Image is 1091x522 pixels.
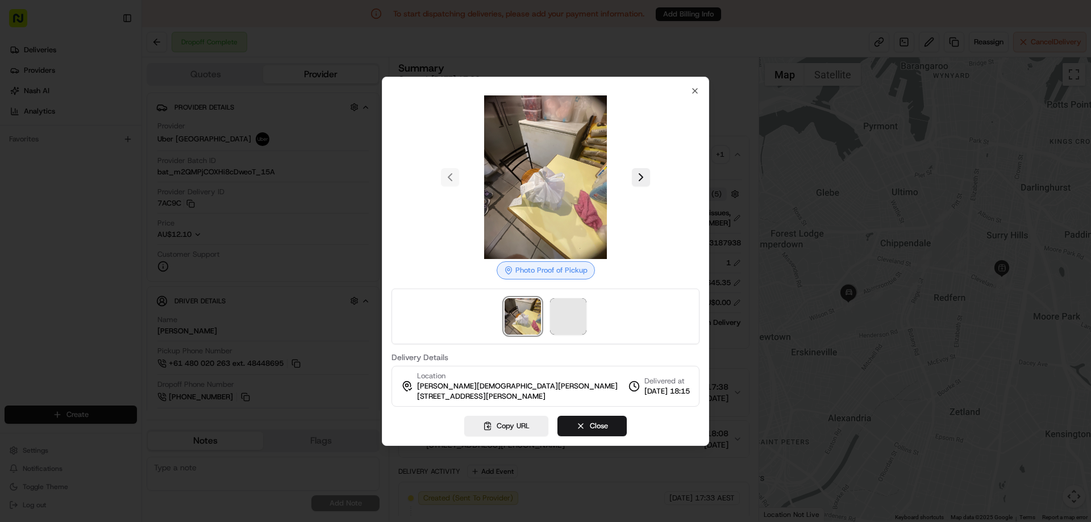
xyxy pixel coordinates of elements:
button: Copy URL [464,416,548,436]
img: photo_proof_of_pickup image [464,95,627,259]
span: [PERSON_NAME][DEMOGRAPHIC_DATA][PERSON_NAME] [417,381,618,391]
img: photo_proof_of_pickup image [505,298,541,335]
span: Location [417,371,445,381]
span: [STREET_ADDRESS][PERSON_NAME] [417,391,545,402]
span: Delivered at [644,376,690,386]
button: Close [557,416,627,436]
span: [DATE] 18:15 [644,386,690,396]
div: Photo Proof of Pickup [497,261,595,279]
label: Delivery Details [392,353,699,361]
